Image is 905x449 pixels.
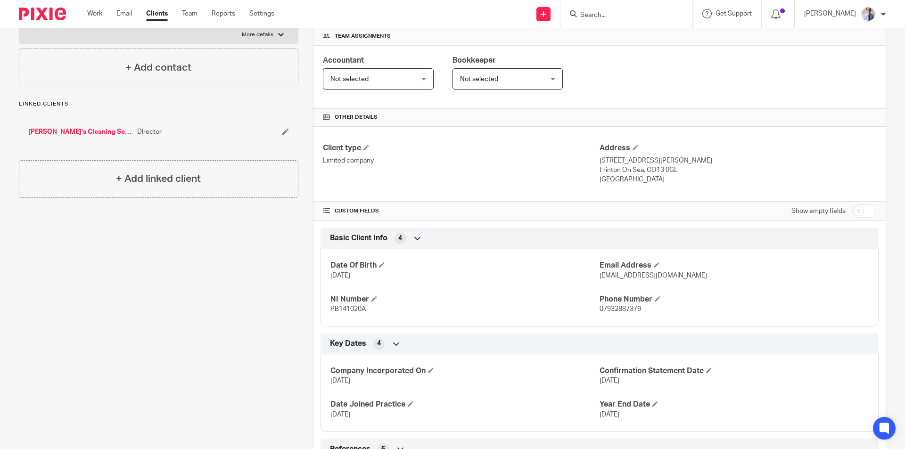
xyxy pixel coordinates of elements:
[579,11,664,20] input: Search
[125,60,191,75] h4: + Add contact
[182,9,197,18] a: Team
[600,272,707,279] span: [EMAIL_ADDRESS][DOMAIN_NAME]
[716,10,752,17] span: Get Support
[600,306,641,312] span: 07932887379
[330,272,350,279] span: [DATE]
[600,366,869,376] h4: Confirmation Statement Date
[600,411,619,418] span: [DATE]
[212,9,235,18] a: Reports
[460,76,498,82] span: Not selected
[600,143,876,153] h4: Address
[323,143,600,153] h4: Client type
[861,7,876,22] img: IMG_9924.jpg
[330,400,600,409] h4: Date Joined Practice
[19,8,66,20] img: Pixie
[249,9,274,18] a: Settings
[330,339,366,349] span: Key Dates
[330,377,350,384] span: [DATE]
[335,114,378,121] span: Other details
[600,156,876,165] p: [STREET_ADDRESS][PERSON_NAME]
[323,57,364,64] span: Accountant
[137,127,162,137] span: DIrector
[600,377,619,384] span: [DATE]
[242,31,273,39] p: More details
[330,76,369,82] span: Not selected
[330,306,366,312] span: PB141020A
[600,400,869,409] h4: Year End Date
[116,171,201,186] h4: + Add linked client
[323,156,600,165] p: Limited company
[600,261,869,270] h4: Email Address
[146,9,168,18] a: Clients
[28,127,132,137] a: [PERSON_NAME]'s Cleaning Services Ltd
[330,411,350,418] span: [DATE]
[330,366,600,376] h4: Company Incorporated On
[600,294,869,304] h4: Phone Number
[791,206,846,216] label: Show empty fields
[116,9,132,18] a: Email
[377,339,381,348] span: 4
[452,57,496,64] span: Bookkeeper
[330,261,600,270] h4: Date Of Birth
[804,9,856,18] p: [PERSON_NAME]
[600,175,876,184] p: [GEOGRAPHIC_DATA]
[335,33,391,40] span: Team assignments
[330,233,387,243] span: Basic Client Info
[19,100,298,108] p: Linked clients
[323,207,600,215] h4: CUSTOM FIELDS
[330,294,600,304] h4: NI Number
[87,9,102,18] a: Work
[398,234,402,243] span: 4
[600,165,876,175] p: Frinton On Sea, CO13 0GL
